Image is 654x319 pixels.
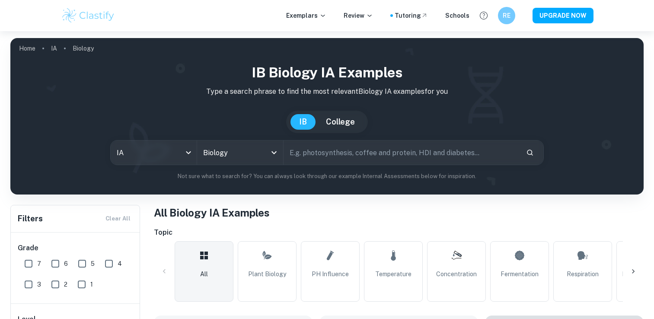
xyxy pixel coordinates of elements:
button: IB [290,114,316,130]
h1: IB Biology IA examples [17,62,637,83]
button: College [317,114,364,130]
span: 6 [64,259,68,268]
p: Type a search phrase to find the most relevant Biology IA examples for you [17,86,637,97]
span: All [200,269,208,279]
p: Not sure what to search for? You can always look through our example Internal Assessments below f... [17,172,637,181]
p: Exemplars [286,11,326,20]
span: 7 [37,259,41,268]
button: Open [268,147,280,159]
img: Clastify logo [61,7,116,24]
span: 3 [37,280,41,289]
span: Plant Biology [248,269,286,279]
p: Review [344,11,373,20]
button: Search [523,145,537,160]
input: E.g. photosynthesis, coffee and protein, HDI and diabetes... [284,140,519,165]
a: Home [19,42,35,54]
span: 2 [64,280,67,289]
span: Fermentation [501,269,539,279]
div: IA [111,140,197,165]
span: Respiration [567,269,599,279]
span: Temperature [375,269,412,279]
span: 1 [90,280,93,289]
h6: Filters [18,213,43,225]
span: Concentration [436,269,477,279]
span: pH Influence [312,269,349,279]
p: Biology [73,44,94,53]
a: Schools [445,11,469,20]
a: IA [51,42,57,54]
span: 5 [91,259,95,268]
span: 4 [118,259,122,268]
img: profile cover [10,38,644,195]
h6: Topic [154,227,644,238]
button: RE [498,7,515,24]
h1: All Biology IA Examples [154,205,644,220]
button: UPGRADE NOW [533,8,593,23]
a: Tutoring [395,11,428,20]
h6: RE [501,11,511,20]
h6: Grade [18,243,134,253]
button: Help and Feedback [476,8,491,23]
